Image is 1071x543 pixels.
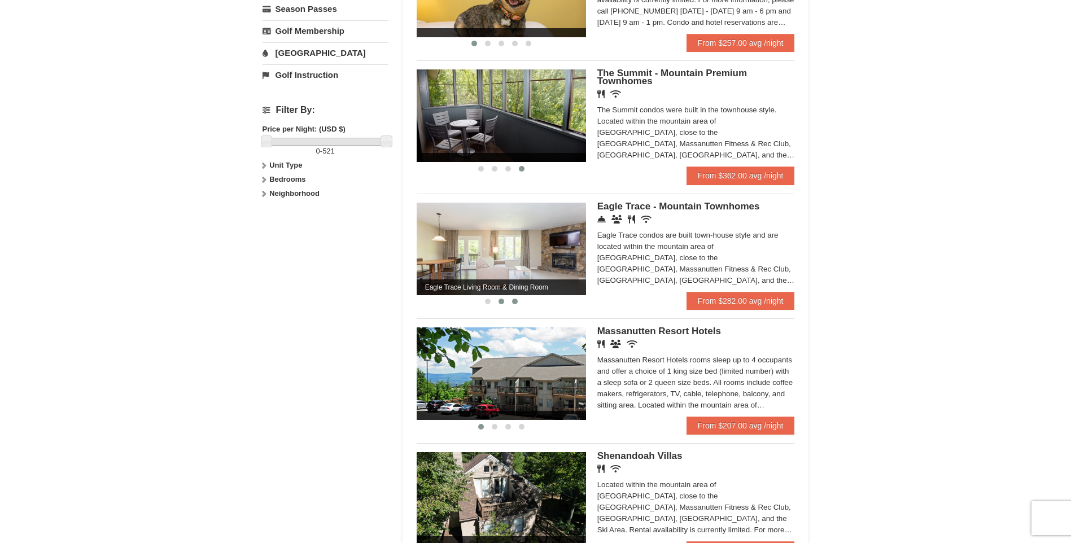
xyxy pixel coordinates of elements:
[687,34,795,52] a: From $257.00 avg /night
[597,230,795,286] div: Eagle Trace condos are built town-house style and are located within the mountain area of [GEOGRA...
[610,340,621,348] i: Banquet Facilities
[597,450,683,461] span: Shenandoah Villas
[597,340,605,348] i: Restaurant
[417,203,586,295] img: Eagle Trace Living Room & Dining Room
[269,175,305,183] strong: Bedrooms
[322,147,335,155] span: 521
[417,279,586,295] span: Eagle Trace Living Room & Dining Room
[627,340,637,348] i: Wireless Internet (free)
[687,292,795,310] a: From $282.00 avg /night
[597,104,795,161] div: The Summit condos were built in the townhouse style. Located within the mountain area of [GEOGRAP...
[628,215,635,224] i: Restaurant
[687,417,795,435] a: From $207.00 avg /night
[263,20,388,41] a: Golf Membership
[597,326,721,336] span: Massanutten Resort Hotels
[316,147,320,155] span: 0
[263,125,346,133] strong: Price per Night: (USD $)
[597,90,605,98] i: Restaurant
[641,215,652,224] i: Wireless Internet (free)
[597,465,605,473] i: Restaurant
[263,42,388,63] a: [GEOGRAPHIC_DATA]
[597,354,795,411] div: Massanutten Resort Hotels rooms sleep up to 4 occupants and offer a choice of 1 king size bed (li...
[269,189,320,198] strong: Neighborhood
[597,68,747,86] span: The Summit - Mountain Premium Townhomes
[597,479,795,536] div: Located within the mountain area of [GEOGRAPHIC_DATA], close to the [GEOGRAPHIC_DATA], Massanutte...
[263,105,388,115] h4: Filter By:
[687,167,795,185] a: From $362.00 avg /night
[263,146,388,157] label: -
[263,64,388,85] a: Golf Instruction
[610,465,621,473] i: Wireless Internet (free)
[610,90,621,98] i: Wireless Internet (free)
[611,215,622,224] i: Conference Facilities
[597,201,760,212] span: Eagle Trace - Mountain Townhomes
[597,215,606,224] i: Concierge Desk
[269,161,302,169] strong: Unit Type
